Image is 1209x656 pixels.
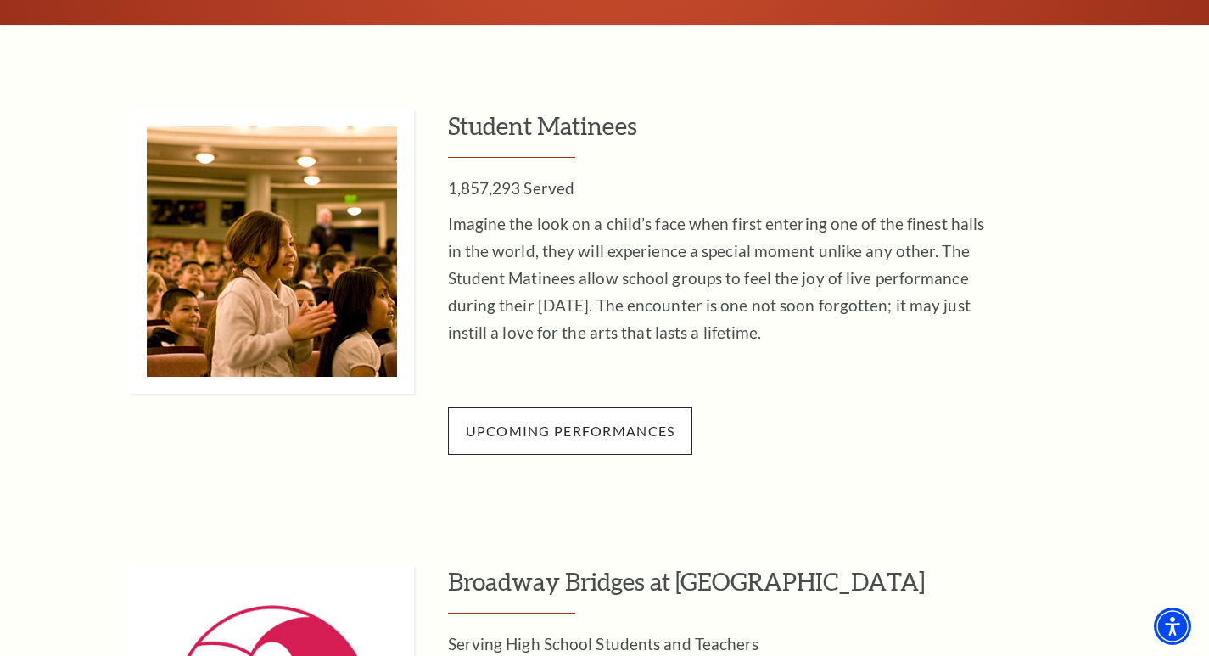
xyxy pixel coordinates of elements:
[448,565,1131,614] h3: Broadway Bridges at [GEOGRAPHIC_DATA]
[448,109,1131,158] h3: Student Matinees
[448,175,999,202] p: 1,857,293 Served
[466,423,675,439] span: Upcoming Performances
[448,210,999,346] p: Imagine the look on a child’s face when first entering one of the finest halls in the world, they...
[448,407,693,455] a: Upcoming Performances
[130,109,414,394] img: Student Matinees
[1154,608,1191,645] div: Accessibility Menu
